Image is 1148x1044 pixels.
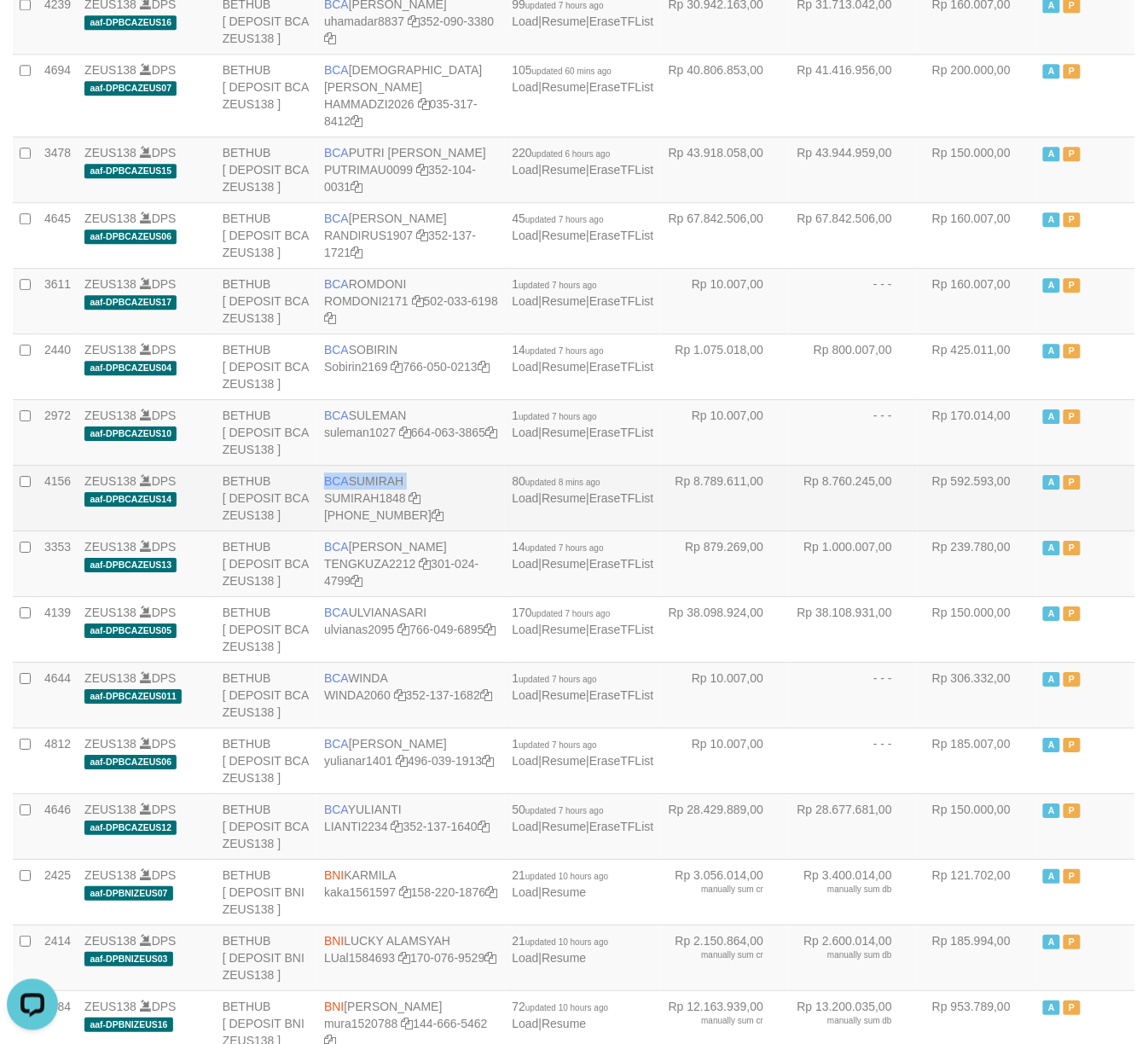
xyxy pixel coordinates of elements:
td: Rp 150.000,00 [918,596,1036,662]
td: Rp 10.007,00 [661,268,790,333]
a: ZEUS138 [84,212,136,225]
td: Rp 28.677.681,00 [789,793,918,859]
td: DPS [78,859,216,925]
td: BETHUB [ DEPOSIT BCA ZEUS138 ] [216,333,317,399]
a: EraseTFList [589,163,653,177]
a: Resume [542,754,586,768]
a: ZEUS138 [84,343,136,357]
span: aaf-DPBCAZEUS15 [84,164,177,178]
td: Rp 879.269,00 [661,531,790,596]
a: TENGKUZA2212 [324,557,415,571]
td: Rp 10.007,00 [661,728,790,793]
span: Paused [1064,475,1081,490]
span: updated 6 hours ago [532,149,611,159]
a: EraseTFList [589,14,653,28]
td: Rp 43.944.959,00 [789,136,918,202]
span: aaf-DPBCAZEUS17 [84,295,177,310]
span: updated 7 hours ago [519,675,597,684]
span: Paused [1064,672,1081,687]
a: SUMIRAH1848 [324,491,406,505]
a: EraseTFList [589,426,653,439]
span: aaf-DPBCAZEUS05 [84,623,177,638]
a: uhamadar8837 [324,14,404,28]
span: aaf-DPBCAZEUS06 [84,229,177,244]
a: Copy 1582201876 to clipboard [485,885,497,899]
a: Copy ROMDONI2171 to clipboard [412,294,424,308]
td: BETHUB [ DEPOSIT BCA ZEUS138 ] [216,136,317,202]
a: ZEUS138 [84,606,136,619]
td: BETHUB [ DEPOSIT BCA ZEUS138 ] [216,202,317,268]
span: aaf-DPBCAZEUS06 [84,755,177,769]
td: [PERSON_NAME] 352-137-1721 [317,202,505,268]
span: Paused [1064,278,1081,293]
a: ZEUS138 [84,409,136,422]
a: ZEUS138 [84,934,136,948]
td: DPS [78,662,216,728]
span: 14 [512,343,603,357]
span: BCA [324,671,348,685]
span: aaf-DPBCAZEUS12 [84,821,177,835]
a: Copy uhamadar8837 to clipboard [408,14,420,28]
span: Paused [1064,409,1081,424]
a: Copy LIANTI2234 to clipboard [391,820,403,833]
td: BETHUB [ DEPOSIT BCA ZEUS138 ] [216,399,317,465]
span: | | [512,343,653,374]
span: 50 [512,803,603,816]
a: Resume [542,80,586,94]
a: EraseTFList [589,754,653,768]
td: Rp 592.593,00 [918,465,1036,531]
a: HAMMADZI2026 [324,97,415,111]
td: SUMIRAH [PHONE_NUMBER] [317,465,505,531]
a: Load [512,951,538,965]
td: YULIANTI 352-137-1640 [317,793,505,859]
span: Active [1043,738,1060,752]
a: Copy TENGKUZA2212 to clipboard [419,557,431,571]
span: 1 [512,671,597,685]
span: 220 [512,146,610,159]
a: Copy 3520903380 to clipboard [324,32,336,45]
td: Rp 38.098.924,00 [661,596,790,662]
td: 3353 [38,531,78,596]
a: RANDIRUS1907 [324,229,413,242]
span: 1 [512,409,597,422]
td: Rp 67.842.506,00 [789,202,918,268]
td: Rp 185.007,00 [918,728,1036,793]
td: Rp 43.918.058,00 [661,136,790,202]
a: Load [512,14,538,28]
a: Copy 7660500213 to clipboard [478,360,490,374]
a: EraseTFList [589,491,653,505]
span: updated 7 hours ago [525,806,604,815]
span: updated 60 mins ago [532,67,612,76]
span: BCA [324,146,349,159]
a: Copy suleman1027 to clipboard [399,426,411,439]
td: Rp 800.007,00 [789,333,918,399]
a: LIANTI2234 [324,820,388,833]
td: DPS [78,202,216,268]
span: Paused [1064,803,1081,818]
td: DPS [78,399,216,465]
span: | | [512,671,653,702]
a: Load [512,426,538,439]
span: BCA [324,606,349,619]
a: ZEUS138 [84,146,136,159]
td: 3478 [38,136,78,202]
td: 4139 [38,596,78,662]
span: updated 7 hours ago [532,609,611,618]
td: BETHUB [ DEPOSIT BCA ZEUS138 ] [216,531,317,596]
span: BCA [324,212,349,225]
span: updated 7 hours ago [525,346,604,356]
span: updated 8 mins ago [525,478,600,487]
td: DPS [78,54,216,136]
a: ZEUS138 [84,63,136,77]
td: 2425 [38,859,78,925]
span: | | [512,737,653,768]
a: Resume [542,1017,586,1030]
a: Load [512,163,538,177]
a: EraseTFList [589,557,653,571]
span: aaf-DPBCAZEUS011 [84,689,182,704]
a: Load [512,885,538,899]
span: | | [512,474,653,505]
a: Load [512,754,538,768]
a: Copy yulianar1401 to clipboard [396,754,408,768]
span: BCA [324,63,349,77]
